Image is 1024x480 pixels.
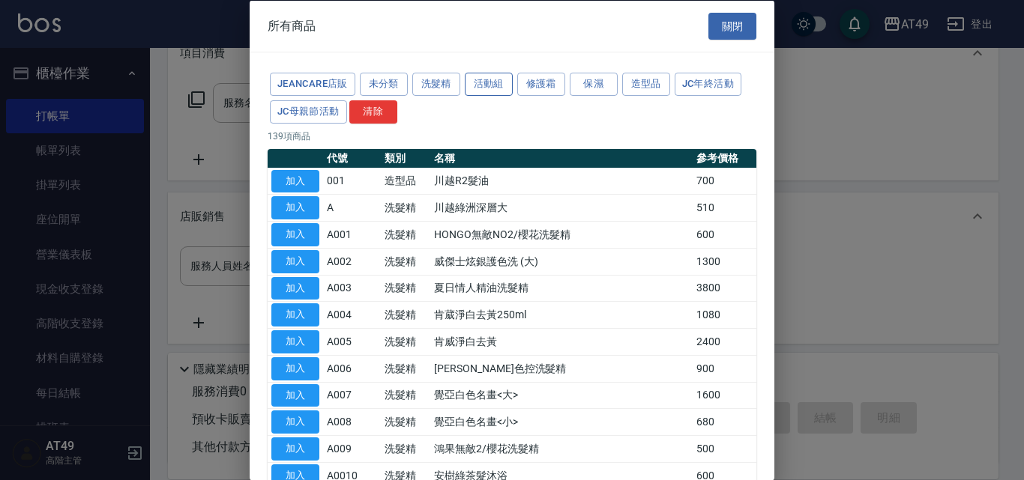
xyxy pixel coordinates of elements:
[381,435,431,462] td: 洗髮精
[517,73,565,96] button: 修護霜
[430,248,693,275] td: 威傑士炫銀護色洗 (大)
[323,168,381,195] td: 001
[381,148,431,168] th: 類別
[381,248,431,275] td: 洗髮精
[675,73,741,96] button: JC年終活動
[381,328,431,355] td: 洗髮精
[430,328,693,355] td: 肯威淨白去黃
[323,435,381,462] td: A009
[270,100,347,123] button: JC母親節活動
[271,356,319,380] button: 加入
[271,410,319,434] button: 加入
[430,168,693,195] td: 川越R2髮油
[708,12,756,40] button: 關閉
[430,275,693,302] td: 夏日情人精油洗髮精
[271,437,319,461] button: 加入
[693,382,756,409] td: 1600
[349,100,397,123] button: 清除
[622,73,670,96] button: 造型品
[381,382,431,409] td: 洗髮精
[430,148,693,168] th: 名稱
[271,276,319,300] button: 加入
[693,301,756,328] td: 1080
[381,221,431,248] td: 洗髮精
[381,408,431,435] td: 洗髮精
[323,328,381,355] td: A005
[693,148,756,168] th: 參考價格
[268,129,756,142] p: 139 項商品
[323,194,381,221] td: A
[430,194,693,221] td: 川越綠洲深層大
[430,435,693,462] td: 鴻果無敵2/櫻花洗髮精
[271,169,319,192] button: 加入
[381,301,431,328] td: 洗髮精
[693,328,756,355] td: 2400
[271,330,319,353] button: 加入
[430,301,693,328] td: 肯葳淨白去黃250ml
[381,355,431,382] td: 洗髮精
[323,408,381,435] td: A008
[693,275,756,302] td: 3800
[323,221,381,248] td: A001
[271,383,319,407] button: 加入
[570,73,618,96] button: 保濕
[270,73,355,96] button: JeanCare店販
[271,303,319,326] button: 加入
[323,355,381,382] td: A006
[693,408,756,435] td: 680
[693,168,756,195] td: 700
[360,73,408,96] button: 未分類
[323,275,381,302] td: A003
[323,248,381,275] td: A002
[271,196,319,219] button: 加入
[268,18,316,33] span: 所有商品
[381,168,431,195] td: 造型品
[430,221,693,248] td: HONGO無敵NO2/櫻花洗髮精
[412,73,460,96] button: 洗髮精
[323,382,381,409] td: A007
[381,275,431,302] td: 洗髮精
[271,249,319,273] button: 加入
[693,221,756,248] td: 600
[693,194,756,221] td: 510
[693,355,756,382] td: 900
[465,73,513,96] button: 活動組
[430,355,693,382] td: [PERSON_NAME]色控洗髮精
[323,301,381,328] td: A004
[323,148,381,168] th: 代號
[430,382,693,409] td: 覺亞白色名畫<大>
[693,248,756,275] td: 1300
[381,194,431,221] td: 洗髮精
[693,435,756,462] td: 500
[430,408,693,435] td: 覺亞白色名畫<小>
[271,223,319,246] button: 加入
